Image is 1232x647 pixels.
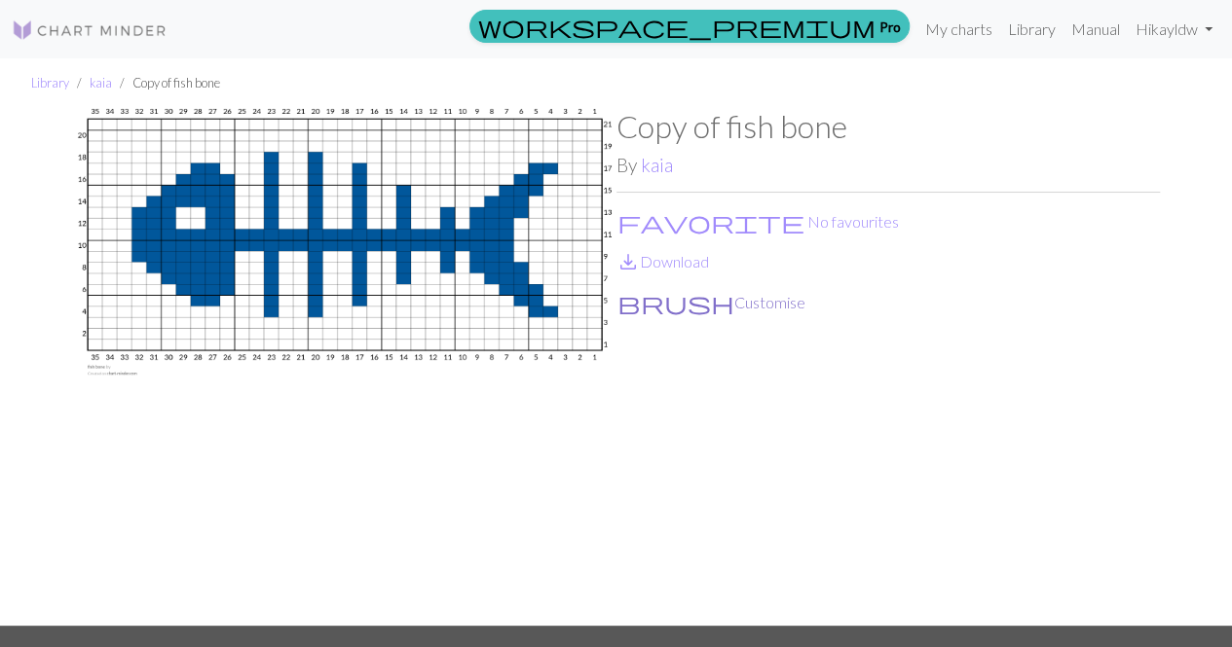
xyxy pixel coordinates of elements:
img: Logo [12,18,168,42]
a: Pro [469,10,910,43]
span: brush [617,289,734,316]
a: My charts [917,10,1000,49]
a: kaia [90,75,112,90]
span: workspace_premium [478,13,876,40]
a: kaia [641,154,673,176]
h2: By [616,154,1160,176]
button: Favourite No favourites [616,209,900,234]
img: fish bone [73,108,616,626]
a: DownloadDownload [616,252,709,270]
i: Download [616,250,640,273]
span: favorite [617,208,804,235]
span: save_alt [616,248,640,275]
a: Library [31,75,69,90]
a: Manual [1064,10,1128,49]
button: CustomiseCustomise [616,290,806,315]
a: Library [1000,10,1064,49]
i: Favourite [617,210,804,234]
a: Hikayldw [1128,10,1220,49]
i: Customise [617,291,734,314]
li: Copy of fish bone [112,74,220,92]
h1: Copy of fish bone [616,108,1160,145]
